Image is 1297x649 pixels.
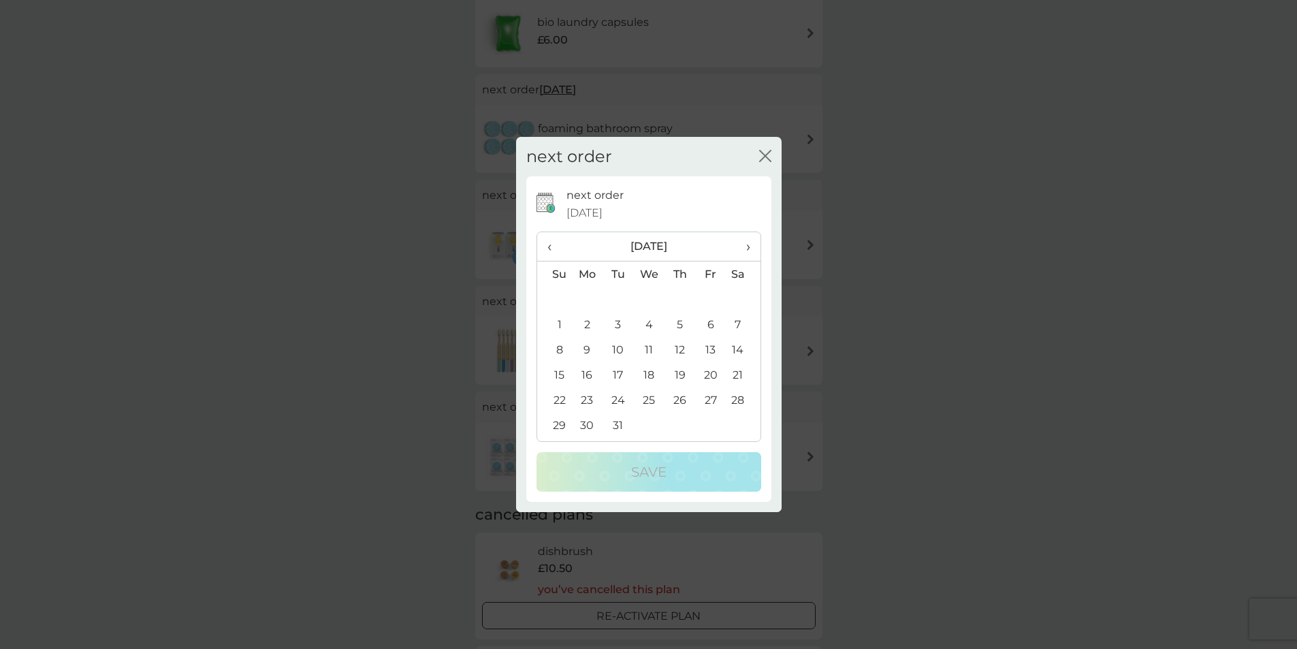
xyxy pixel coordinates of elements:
td: 9 [572,337,603,362]
span: › [736,232,750,261]
td: 4 [633,312,664,337]
th: We [633,262,664,287]
td: 5 [664,312,695,337]
td: 23 [572,387,603,413]
td: 13 [695,337,726,362]
td: 18 [633,362,664,387]
td: 24 [603,387,633,413]
th: Su [537,262,572,287]
th: Th [664,262,695,287]
td: 14 [726,337,760,362]
th: Sa [726,262,760,287]
span: ‹ [547,232,562,261]
td: 3 [603,312,633,337]
th: Mo [572,262,603,287]
th: Tu [603,262,633,287]
td: 31 [603,413,633,438]
td: 15 [537,362,572,387]
td: 6 [695,312,726,337]
td: 28 [726,387,760,413]
p: next order [566,187,624,204]
button: close [759,150,771,164]
td: 8 [537,337,572,362]
td: 17 [603,362,633,387]
th: [DATE] [572,232,726,262]
td: 20 [695,362,726,387]
span: [DATE] [566,204,603,222]
button: Save [537,452,761,492]
p: Save [631,461,667,483]
td: 30 [572,413,603,438]
th: Fr [695,262,726,287]
td: 22 [537,387,572,413]
td: 7 [726,312,760,337]
td: 21 [726,362,760,387]
td: 16 [572,362,603,387]
td: 11 [633,337,664,362]
td: 29 [537,413,572,438]
td: 26 [664,387,695,413]
td: 19 [664,362,695,387]
td: 27 [695,387,726,413]
h2: next order [526,147,612,167]
td: 10 [603,337,633,362]
td: 12 [664,337,695,362]
td: 2 [572,312,603,337]
td: 1 [537,312,572,337]
td: 25 [633,387,664,413]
